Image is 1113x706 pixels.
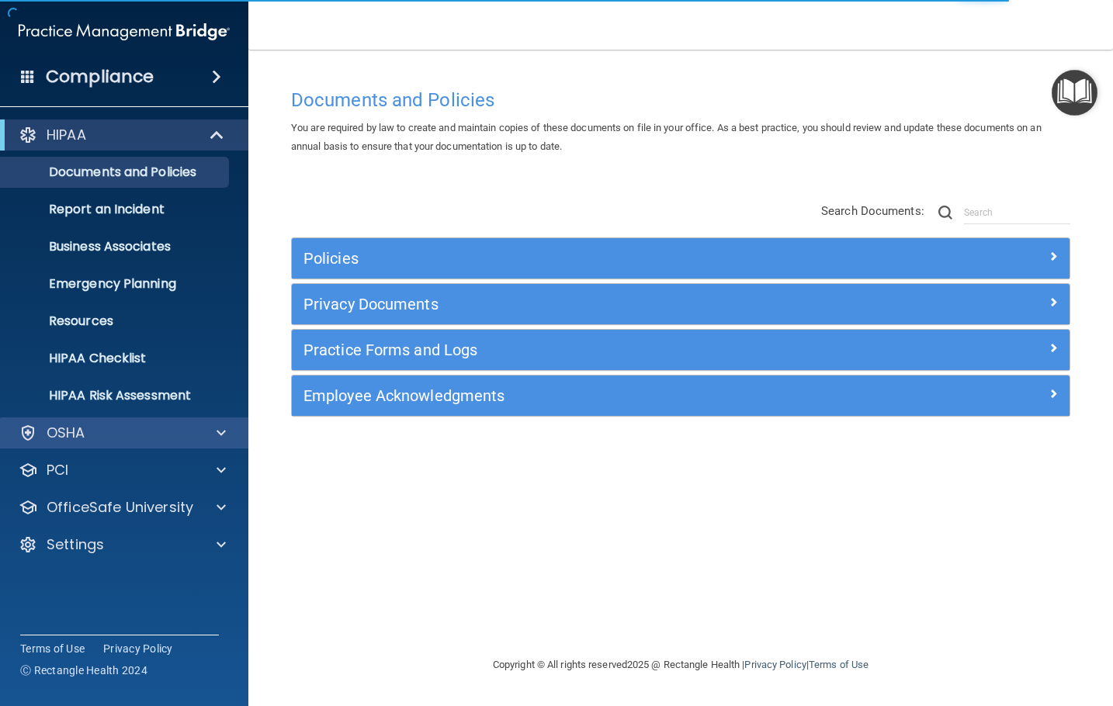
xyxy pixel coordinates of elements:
[19,424,226,442] a: OSHA
[19,126,225,144] a: HIPAA
[809,659,869,670] a: Terms of Use
[303,292,1058,317] a: Privacy Documents
[1052,70,1097,116] button: Open Resource Center
[821,204,924,218] span: Search Documents:
[10,164,222,180] p: Documents and Policies
[10,276,222,292] p: Emergency Planning
[19,535,226,554] a: Settings
[19,461,226,479] a: PCI
[291,90,1070,110] h4: Documents and Policies
[744,659,806,670] a: Privacy Policy
[20,641,85,656] a: Terms of Use
[47,424,85,442] p: OSHA
[397,640,964,690] div: Copyright © All rights reserved 2025 @ Rectangle Health | |
[47,498,193,517] p: OfficeSafe University
[10,202,222,217] p: Report an Incident
[10,239,222,254] p: Business Associates
[10,351,222,366] p: HIPAA Checklist
[10,388,222,403] p: HIPAA Risk Assessment
[103,641,173,656] a: Privacy Policy
[844,596,1094,658] iframe: Drift Widget Chat Controller
[291,122,1042,152] span: You are required by law to create and maintain copies of these documents on file in your office. ...
[303,296,864,313] h5: Privacy Documents
[938,206,952,220] img: ic-search.3b580494.png
[303,246,1058,271] a: Policies
[964,201,1070,224] input: Search
[303,383,1058,408] a: Employee Acknowledgments
[303,337,1058,362] a: Practice Forms and Logs
[19,16,230,47] img: PMB logo
[303,387,864,404] h5: Employee Acknowledgments
[47,461,68,479] p: PCI
[46,66,154,88] h4: Compliance
[303,341,864,358] h5: Practice Forms and Logs
[47,126,86,144] p: HIPAA
[19,498,226,517] a: OfficeSafe University
[10,313,222,329] p: Resources
[303,250,864,267] h5: Policies
[20,663,147,678] span: Ⓒ Rectangle Health 2024
[47,535,104,554] p: Settings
